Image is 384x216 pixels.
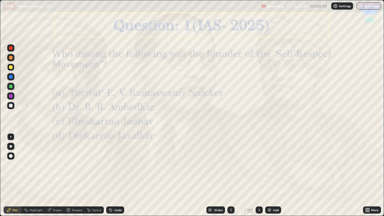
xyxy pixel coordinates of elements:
img: recording.375f2c34.svg [261,4,266,8]
div: Select [92,208,101,211]
div: Undo [114,208,122,211]
p: LIVE [5,4,13,8]
img: end-class-cross [359,4,364,8]
p: Modern History - 20 [18,4,50,8]
div: Highlight [29,208,43,211]
img: add-slide-button [267,208,272,212]
div: / [244,208,246,212]
div: Pen [13,208,18,211]
div: 105 [247,207,253,213]
p: Recording [267,4,284,8]
div: Eraser [53,208,62,211]
p: Settings [339,4,351,7]
div: Shapes [72,208,82,211]
div: Add [273,208,279,211]
div: 71 [237,208,243,212]
div: Slides [214,208,223,211]
button: End Class [357,2,381,10]
div: More [371,208,379,211]
img: class-settings-icons [333,4,338,8]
